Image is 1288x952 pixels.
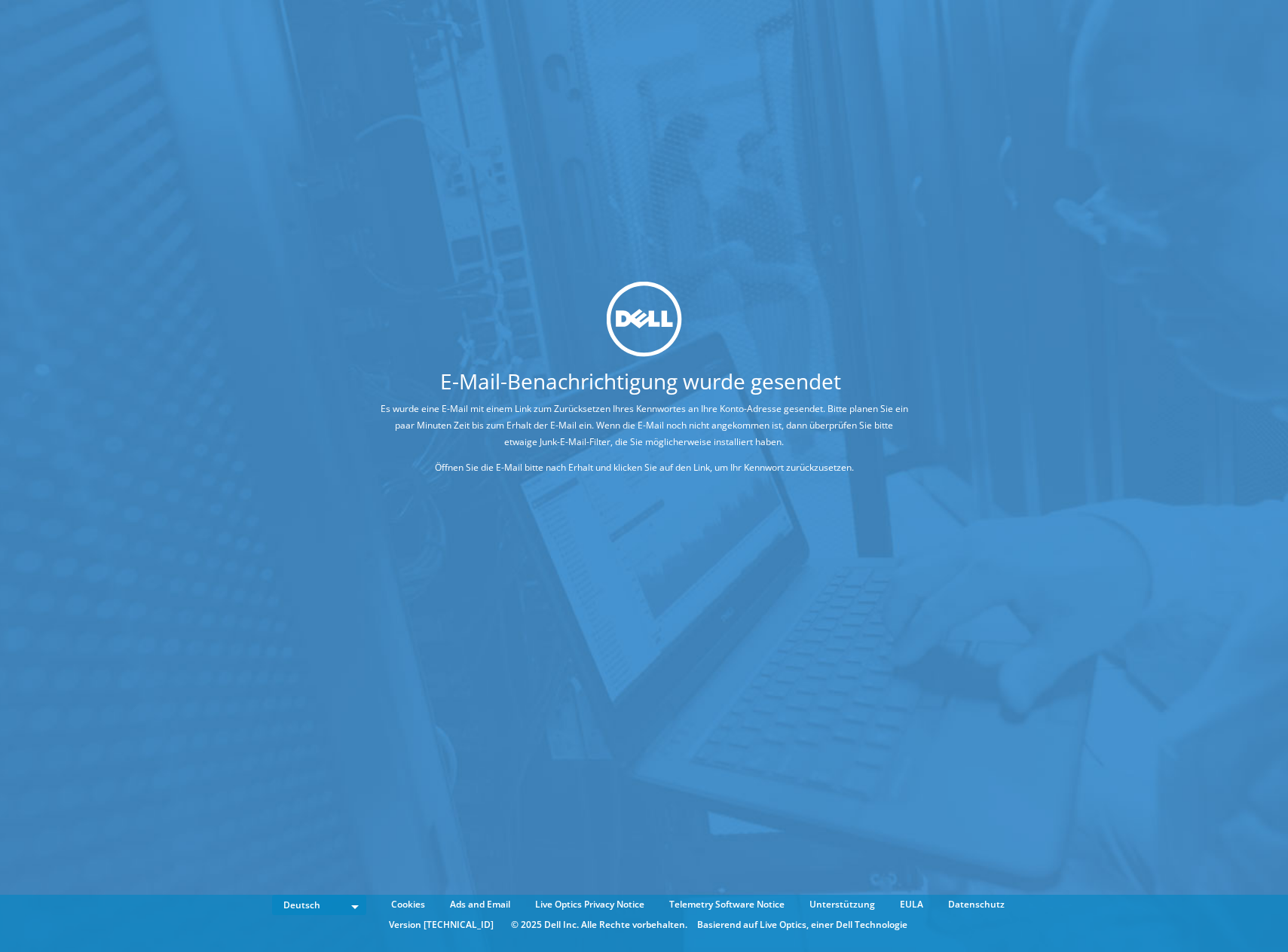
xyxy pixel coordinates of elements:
[439,896,522,913] a: Ads and Email
[380,896,436,913] a: Cookies
[378,459,910,476] p: Öffnen Sie die E-Mail bitte nach Erhalt und klicken Sie auf den Link, um Ihr Kennwort zurückzuset...
[658,896,796,913] a: Telemetry Software Notice
[937,896,1016,913] a: Datenschutz
[322,371,959,392] h1: E-Mail-Benachrichtigung wurde gesendet
[697,917,907,933] li: Basierend auf Live Optics, einer Dell Technologie
[524,896,656,913] a: Live Optics Privacy Notice
[503,917,695,933] li: © 2025 Dell Inc. Alle Rechte vorbehalten.
[798,896,886,913] a: Unterstützung
[378,401,910,450] p: Es wurde eine E-Mail mit einem Link zum Zurücksetzen Ihres Kennwortes an Ihre Konto-Adresse gesen...
[889,896,935,913] a: EULA
[607,281,682,356] img: dell_svg_logo.svg
[381,917,501,933] li: Version [TECHNICAL_ID]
